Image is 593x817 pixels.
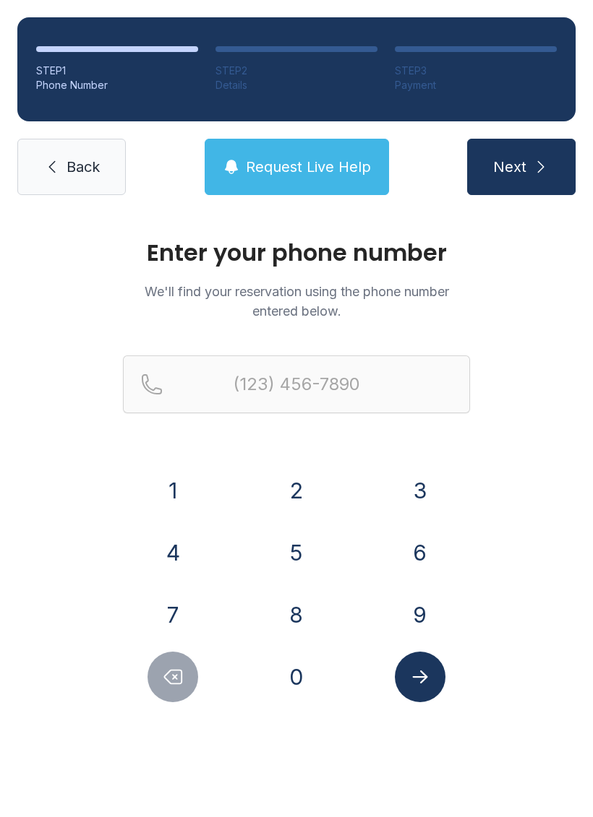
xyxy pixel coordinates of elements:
[395,465,445,516] button: 3
[216,78,377,92] div: Details
[271,465,322,516] button: 2
[67,157,100,177] span: Back
[148,465,198,516] button: 1
[36,78,198,92] div: Phone Number
[395,78,557,92] div: Payment
[123,355,470,413] input: Reservation phone number
[493,157,526,177] span: Next
[148,652,198,702] button: Delete number
[271,527,322,578] button: 5
[123,282,470,321] p: We'll find your reservation using the phone number entered below.
[148,527,198,578] button: 4
[271,652,322,702] button: 0
[395,589,445,640] button: 9
[216,64,377,78] div: STEP 2
[271,589,322,640] button: 8
[395,64,557,78] div: STEP 3
[246,157,371,177] span: Request Live Help
[36,64,198,78] div: STEP 1
[123,241,470,264] h1: Enter your phone number
[395,652,445,702] button: Submit lookup form
[395,527,445,578] button: 6
[148,589,198,640] button: 7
